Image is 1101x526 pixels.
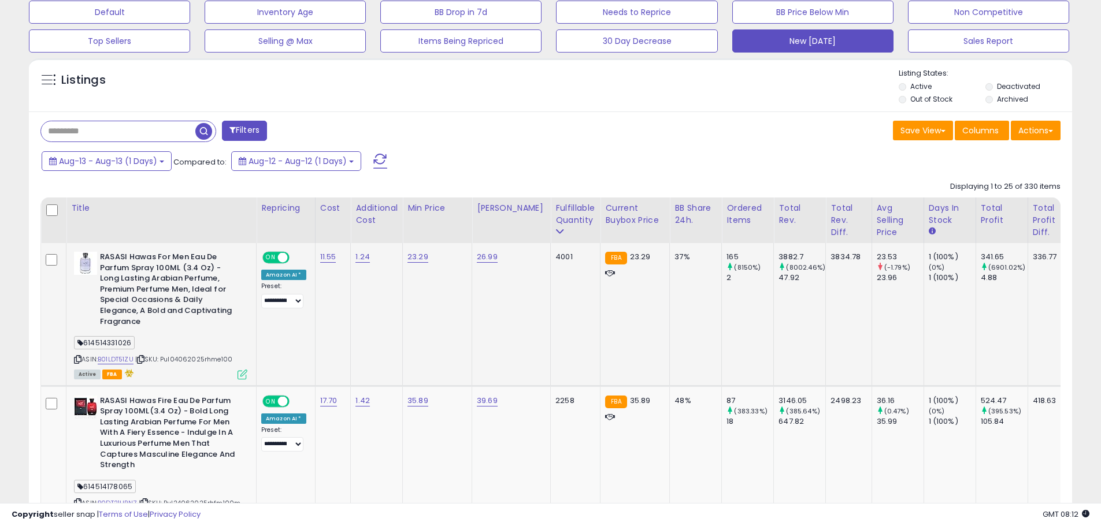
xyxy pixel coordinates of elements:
[477,251,498,263] a: 26.99
[1033,202,1061,238] div: Total Profit Diff.
[929,252,976,262] div: 1 (100%)
[734,263,761,272] small: (8150%)
[779,202,821,226] div: Total Rev.
[261,282,306,308] div: Preset:
[981,416,1028,427] div: 105.84
[929,416,976,427] div: 1 (100%)
[100,396,240,473] b: RASASI Hawas Fire Eau De Parfum Spray 100ML(3.4 Oz) - Bold Long Lasting Arabian Perfume For Men W...
[380,1,542,24] button: BB Drop in 7d
[997,94,1028,104] label: Archived
[231,151,361,171] button: Aug-12 - Aug-12 (1 Days)
[955,121,1009,140] button: Columns
[12,509,201,520] div: seller snap | |
[605,252,627,264] small: FBA
[74,370,101,379] span: All listings currently available for purchase on Amazon
[12,509,54,520] strong: Copyright
[988,263,1026,272] small: (6901.02%)
[42,151,172,171] button: Aug-13 - Aug-13 (1 Days)
[555,202,595,226] div: Fulfillable Quantity
[877,202,919,238] div: Avg Selling Price
[929,202,971,226] div: Days In Stock
[929,226,936,237] small: Days In Stock.
[407,202,467,214] div: Min Price
[205,1,366,24] button: Inventory Age
[407,395,428,406] a: 35.89
[150,509,201,520] a: Privacy Policy
[261,426,306,452] div: Preset:
[674,252,713,262] div: 37%
[477,202,546,214] div: [PERSON_NAME]
[1043,509,1089,520] span: 2025-08-14 08:12 GMT
[910,81,932,91] label: Active
[981,252,1028,262] div: 341.65
[929,396,976,406] div: 1 (100%)
[261,270,306,280] div: Amazon AI *
[380,29,542,53] button: Items Being Repriced
[261,413,306,424] div: Amazon AI *
[877,273,924,283] div: 23.96
[726,416,773,427] div: 18
[135,355,232,364] span: | SKU: Pul04062025rhme100
[1011,121,1061,140] button: Actions
[779,252,825,262] div: 3882.7
[29,29,190,53] button: Top Sellers
[734,406,767,416] small: (383.33%)
[477,395,498,406] a: 39.69
[726,252,773,262] div: 165
[779,396,825,406] div: 3146.05
[100,252,240,330] b: RASASI Hawas For Men Eau De Parfum Spray 100ML (3.4 Oz) - Long Lasting Arabian Perfume, Premium P...
[205,29,366,53] button: Selling @ Max
[877,416,924,427] div: 35.99
[732,1,894,24] button: BB Price Below Min
[1033,396,1057,406] div: 418.63
[605,202,665,226] div: Current Buybox Price
[884,263,910,272] small: (-1.79%)
[779,273,825,283] div: 47.92
[981,396,1028,406] div: 524.47
[122,369,134,377] i: hazardous material
[950,181,1061,192] div: Displaying 1 to 25 of 330 items
[288,253,306,263] span: OFF
[899,68,1072,79] p: Listing States:
[98,355,134,364] a: B01LDT51ZU
[962,125,999,136] span: Columns
[320,395,338,406] a: 17.70
[831,252,862,262] div: 3834.78
[884,406,909,416] small: (0.47%)
[1033,252,1057,262] div: 336.77
[908,1,1069,24] button: Non Competitive
[74,252,97,275] img: 31HybexqWrL._SL40_.jpg
[355,395,370,406] a: 1.42
[929,263,945,272] small: (0%)
[407,251,428,263] a: 23.29
[555,396,591,406] div: 2258
[893,121,953,140] button: Save View
[726,273,773,283] div: 2
[929,406,945,416] small: (0%)
[997,81,1040,91] label: Deactivated
[981,202,1023,226] div: Total Profit
[779,416,825,427] div: 647.82
[355,202,398,226] div: Additional Cost
[605,396,627,408] small: FBA
[877,396,924,406] div: 36.16
[786,263,825,272] small: (8002.46%)
[320,202,346,214] div: Cost
[264,396,278,406] span: ON
[988,406,1021,416] small: (395.53%)
[71,202,251,214] div: Title
[320,251,336,263] a: 11.55
[786,406,820,416] small: (385.64%)
[831,202,866,238] div: Total Rev. Diff.
[61,72,106,88] h5: Listings
[74,336,135,349] span: 614514331026
[74,396,97,419] img: 41keWJwGTRL._SL40_.jpg
[556,29,717,53] button: 30 Day Decrease
[222,121,267,141] button: Filters
[288,396,306,406] span: OFF
[732,29,894,53] button: New [DATE]
[74,252,247,378] div: ASIN:
[908,29,1069,53] button: Sales Report
[981,273,1028,283] div: 4.88
[556,1,717,24] button: Needs to Reprice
